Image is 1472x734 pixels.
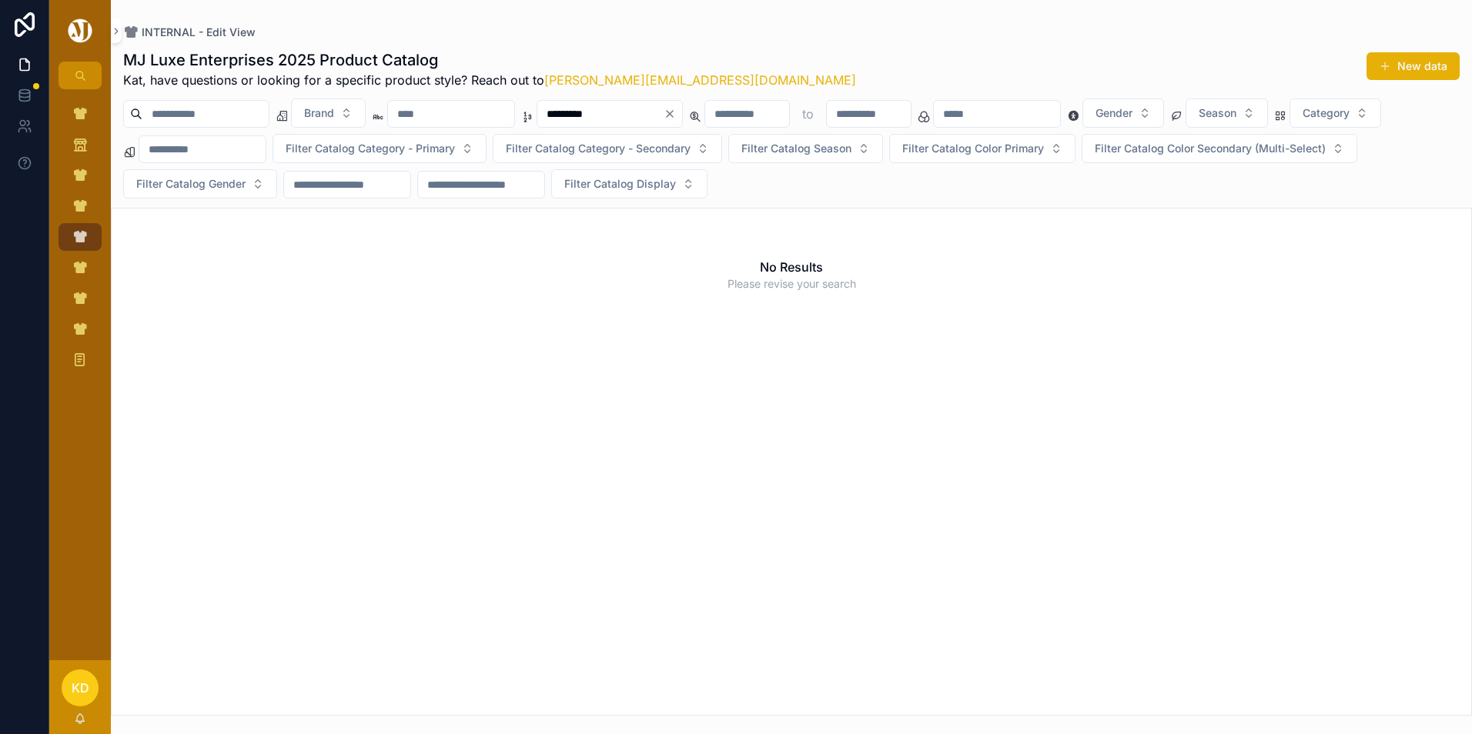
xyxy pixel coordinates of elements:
button: Select Button [1290,98,1381,128]
span: Season [1199,105,1236,121]
span: Please revise your search [728,276,856,292]
button: Select Button [1082,134,1357,163]
span: Gender [1096,105,1132,121]
button: Select Button [291,98,366,128]
button: New data [1367,52,1460,80]
span: Filter Catalog Color Secondary (Multi-Select) [1095,141,1326,156]
button: Select Button [728,134,883,163]
span: Category [1303,105,1350,121]
button: Select Button [273,134,487,163]
span: Filter Catalog Season [741,141,851,156]
span: Filter Catalog Category - Primary [286,141,455,156]
button: Select Button [1186,98,1268,128]
span: Filter Catalog Category - Secondary [506,141,691,156]
img: App logo [65,18,95,43]
button: Select Button [493,134,722,163]
span: Filter Catalog Color Primary [902,141,1044,156]
a: INTERNAL - Edit View [123,25,256,40]
span: Filter Catalog Display [564,176,676,192]
button: Select Button [551,169,708,199]
button: Select Button [123,169,277,199]
span: INTERNAL - Edit View [142,25,256,40]
button: Clear [664,108,682,120]
a: [PERSON_NAME][EMAIL_ADDRESS][DOMAIN_NAME] [544,72,856,88]
span: Brand [304,105,334,121]
button: Select Button [1082,98,1164,128]
h1: MJ Luxe Enterprises 2025 Product Catalog [123,49,856,71]
p: to [802,105,814,123]
span: Kat, have questions or looking for a specific product style? Reach out to [123,71,856,89]
h2: No Results [760,258,823,276]
div: scrollable content [49,89,111,394]
span: KD [72,679,89,697]
span: Filter Catalog Gender [136,176,246,192]
button: Select Button [889,134,1076,163]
